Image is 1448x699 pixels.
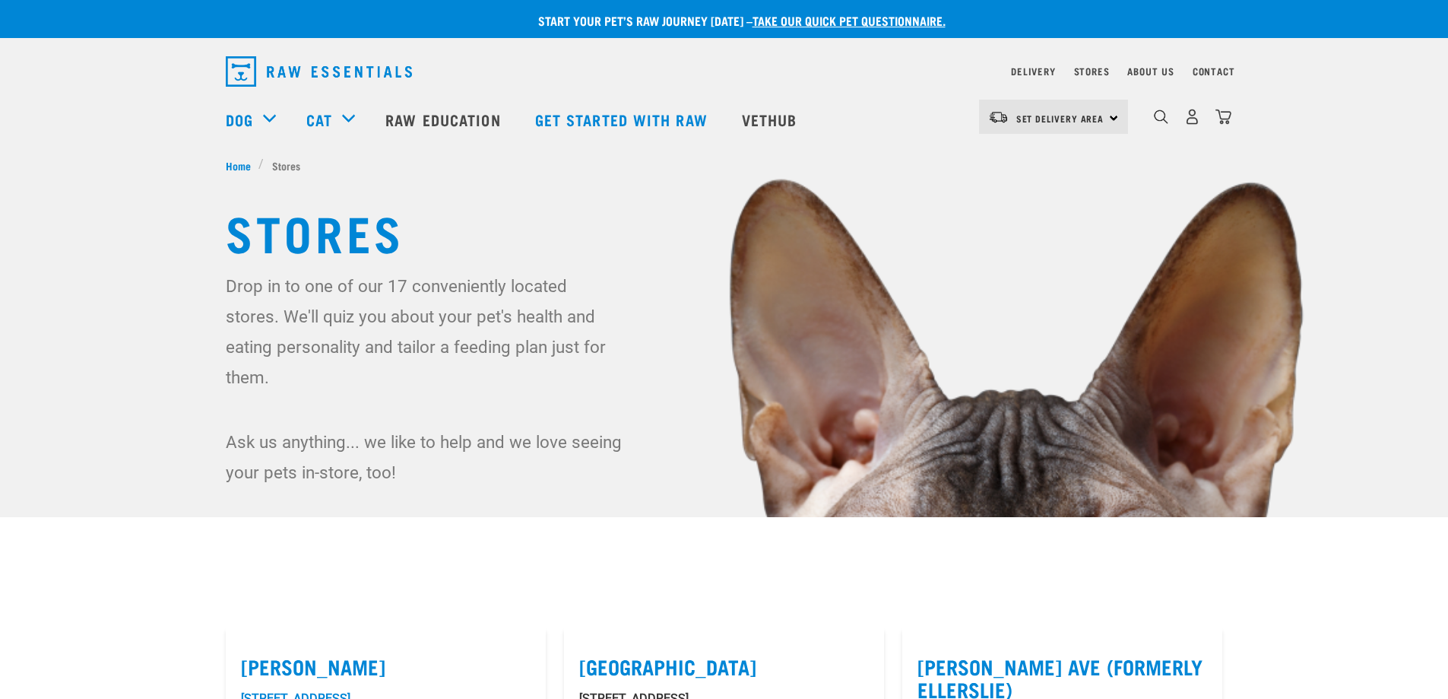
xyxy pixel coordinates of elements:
[1193,68,1235,74] a: Contact
[753,17,946,24] a: take our quick pet questionnaire.
[988,110,1009,124] img: van-moving.png
[214,50,1235,93] nav: dropdown navigation
[226,157,1223,173] nav: breadcrumbs
[1011,68,1055,74] a: Delivery
[370,89,519,150] a: Raw Education
[579,655,869,678] label: [GEOGRAPHIC_DATA]
[520,89,727,150] a: Get started with Raw
[1127,68,1174,74] a: About Us
[226,108,253,131] a: Dog
[1074,68,1110,74] a: Stores
[226,427,625,488] p: Ask us anything... we like to help and we love seeing your pets in-store, too!
[226,204,1223,259] h1: Stores
[1215,109,1231,125] img: home-icon@2x.png
[226,271,625,392] p: Drop in to one of our 17 conveniently located stores. We'll quiz you about your pet's health and ...
[306,108,332,131] a: Cat
[1184,109,1200,125] img: user.png
[241,655,531,678] label: [PERSON_NAME]
[226,56,412,87] img: Raw Essentials Logo
[1016,116,1104,121] span: Set Delivery Area
[226,157,251,173] span: Home
[1154,110,1168,124] img: home-icon-1@2x.png
[226,157,259,173] a: Home
[727,89,816,150] a: Vethub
